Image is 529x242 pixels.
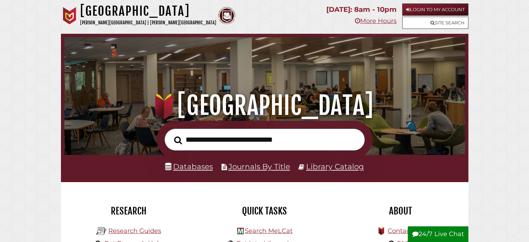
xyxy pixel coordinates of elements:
a: Library Catalog [306,162,364,171]
h1: [GEOGRAPHIC_DATA] [72,90,457,121]
img: Calvin University [61,7,78,24]
p: [DATE]: 8am - 10pm [326,3,397,16]
a: More Hours [355,17,397,25]
a: Journals By Title [228,162,290,171]
p: [PERSON_NAME][GEOGRAPHIC_DATA] | [PERSON_NAME][GEOGRAPHIC_DATA] [80,19,216,27]
a: Research Guides [108,227,161,235]
img: Hekman Library Logo [96,226,107,236]
h2: About [338,205,463,217]
i: Search [174,136,182,144]
img: Calvin Theological Seminary [218,7,235,24]
img: Hekman Library Logo [237,228,244,234]
a: Contact Us [388,227,422,235]
a: Databases [165,162,213,171]
h2: Quick Tasks [202,205,327,217]
h2: Research [66,205,192,217]
a: Search MeLCat [245,227,293,235]
h1: [GEOGRAPHIC_DATA] [80,3,216,19]
a: Login to My Account [402,3,468,16]
button: Search [171,134,186,146]
a: Site Search [402,17,468,29]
